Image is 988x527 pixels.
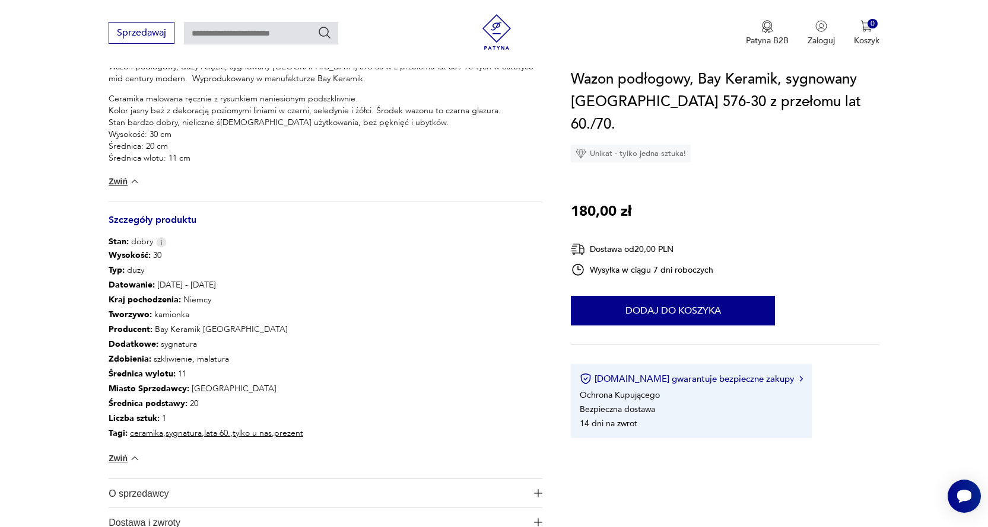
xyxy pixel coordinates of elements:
[580,373,592,385] img: Ikona certyfikatu
[204,427,230,439] a: lata 60.
[109,250,151,261] b: Wysokość :
[166,427,202,439] a: sygnatura
[129,175,141,187] img: chevron down
[109,366,303,381] p: 11
[109,322,303,337] p: Bay Keramik [GEOGRAPHIC_DATA]
[109,426,303,440] p: , , , ,
[109,479,526,507] span: O sprzedawcy
[761,20,773,33] img: Ikona medalu
[571,145,691,162] div: Unikat - tylko jedna sztuka!
[109,264,125,276] b: Typ :
[109,413,160,424] b: Liczba sztuk:
[571,68,879,136] h1: Wazon podłogowy, Bay Keramik, sygnowany [GEOGRAPHIC_DATA] 576-30 z przełomu lat 60./70.
[109,216,542,236] h3: Szczegóły produktu
[109,309,152,320] b: Tworzywo :
[109,396,303,411] p: 20
[130,427,163,439] a: ceramika
[109,248,303,263] p: 30
[746,20,789,46] a: Ikona medaluPatyna B2B
[799,376,803,382] img: Ikona strzałki w prawo
[109,383,189,394] b: Miasto Sprzedawcy :
[109,398,188,409] b: Średnica podstawy :
[580,404,655,415] li: Bezpieczna dostawa
[109,381,303,396] p: [GEOGRAPHIC_DATA]
[109,294,181,305] b: Kraj pochodzenia :
[109,338,158,350] b: Dodatkowe :
[109,279,155,290] b: Datowanie :
[808,20,835,46] button: Zaloguj
[860,20,872,32] img: Ikona koszyka
[109,236,153,248] span: dobry
[746,20,789,46] button: Patyna B2B
[868,19,878,29] div: 0
[109,337,303,352] p: sygnatura
[109,427,128,439] b: Tagi:
[571,296,775,325] button: Dodaj do koszyka
[274,427,303,439] a: prezent
[109,61,542,85] p: Wazon podłogowy, duży i ciężki, sygnowany [GEOGRAPHIC_DATA] 576-30 w z przełomu lat 60 / 70-tych ...
[109,277,303,292] p: [DATE] - [DATE]
[580,389,660,401] li: Ochrona Kupującego
[479,14,514,50] img: Patyna - sklep z meblami i dekoracjami vintage
[109,22,174,44] button: Sprzedawaj
[571,242,713,257] div: Dostawa od 20,00 PLN
[109,368,176,379] b: Średnica wylotu :
[534,489,542,497] img: Ikona plusa
[109,452,140,464] button: Zwiń
[109,479,542,507] button: Ikona plusaO sprzedawcy
[854,20,879,46] button: 0Koszyk
[854,35,879,46] p: Koszyk
[746,35,789,46] p: Patyna B2B
[948,480,981,513] iframe: Smartsupp widget button
[109,352,303,366] p: szkliwienie, malatura
[571,242,585,257] img: Ikona dostawy
[109,292,303,307] p: Niemcy
[156,237,167,247] img: Info icon
[109,175,140,187] button: Zwiń
[580,373,802,385] button: [DOMAIN_NAME] gwarantuje bezpieczne zakupy
[571,200,631,223] p: 180,00 zł
[109,324,153,335] b: Producent :
[129,452,141,464] img: chevron down
[109,30,174,38] a: Sprzedawaj
[109,93,542,164] p: Ceramika malowana ręcznie z rysunkiem naniesionym podszkliwnie. Kolor jasny beż z dekoracją pozio...
[109,411,303,426] p: 1
[571,263,713,277] div: Wysyłka w ciągu 7 dni roboczych
[109,353,151,365] b: Zdobienia :
[109,263,303,277] p: duży
[808,35,835,46] p: Zaloguj
[534,518,542,526] img: Ikona plusa
[109,307,303,322] p: kamionka
[576,148,586,159] img: Ikona diamentu
[580,418,637,429] li: 14 dni na zwrot
[815,20,827,32] img: Ikonka użytkownika
[233,427,272,439] a: tylko u nas
[109,236,129,247] b: Stan:
[317,25,332,40] button: Szukaj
